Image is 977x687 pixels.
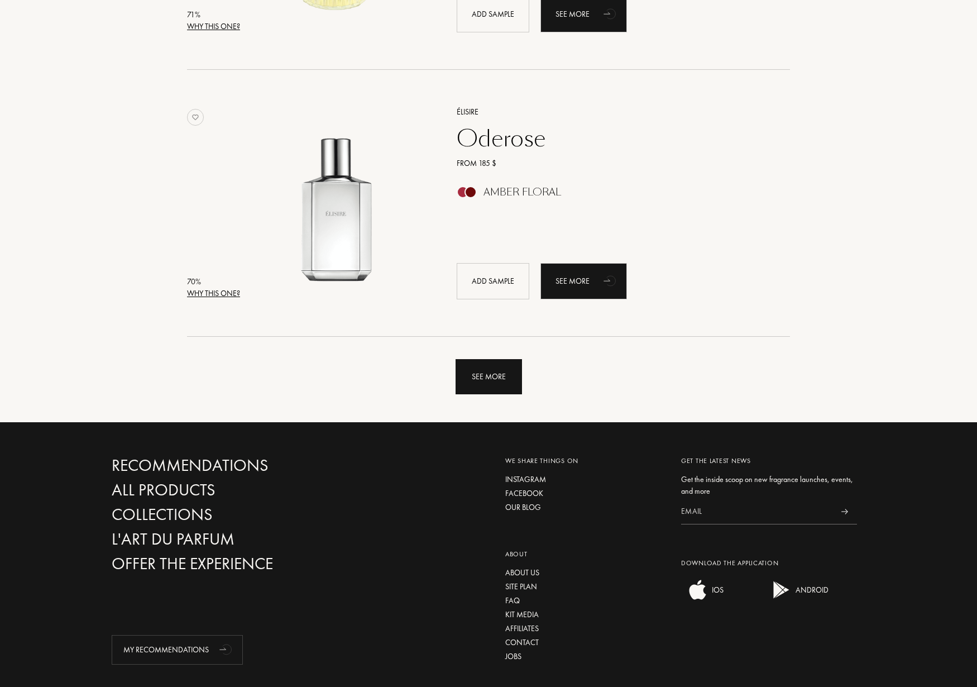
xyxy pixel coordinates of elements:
div: Get the latest news [681,456,857,466]
a: See moreanimation [540,263,627,299]
div: ANDROID [793,579,828,601]
a: Site plan [505,581,664,593]
a: L'Art du Parfum [112,529,352,549]
a: Offer the experience [112,554,352,574]
div: animation [600,2,622,25]
a: Facebook [505,488,664,499]
div: See more [540,263,627,299]
div: We share things on [505,456,664,466]
a: Kit media [505,609,664,621]
a: Our blog [505,502,664,513]
a: FAQ [505,595,664,607]
img: Oderose Élisire [245,104,430,290]
div: Why this one? [187,21,240,32]
div: 71 % [187,9,240,21]
div: See more [456,359,522,394]
div: IOS [709,579,724,601]
div: 70 % [187,276,240,288]
a: Jobs [505,651,664,662]
a: Oderose Élisire [245,92,440,312]
div: Download the application [681,558,857,568]
a: Instagram [505,474,664,485]
a: Recommendations [112,456,352,475]
div: Get the inside scoop on new fragrance launches, events, and more [681,474,857,497]
img: android app [770,579,793,601]
div: Amber Floral [483,186,561,198]
img: no_like_p.png [187,109,204,126]
a: ios appIOS [681,593,724,603]
a: All products [112,480,352,500]
a: About us [505,567,664,579]
a: Collections [112,505,352,524]
a: Contact [505,637,664,648]
input: Email [681,499,832,524]
a: Amber Floral [448,189,774,201]
a: android appANDROID [765,593,828,603]
div: Add sample [457,263,529,299]
div: Why this one? [187,288,240,299]
div: About [505,549,664,559]
a: Oderose [448,125,774,152]
div: My Recommendations [112,635,243,665]
img: news_send.svg [841,509,848,514]
a: Affiliates [505,623,664,634]
div: animation [600,269,622,292]
img: ios app [687,579,709,601]
a: From 185 $ [448,158,774,169]
a: Élisire [448,106,774,118]
div: animation [215,638,238,660]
